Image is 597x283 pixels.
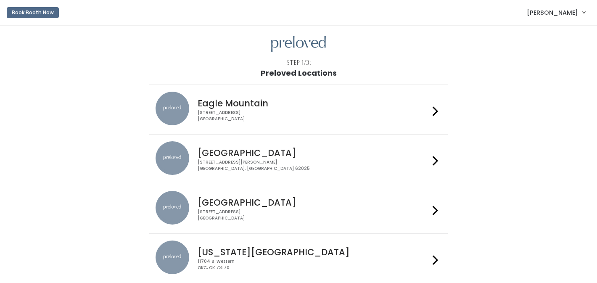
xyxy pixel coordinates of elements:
[156,141,189,175] img: preloved location
[156,191,441,227] a: preloved location [GEOGRAPHIC_DATA] [STREET_ADDRESS][GEOGRAPHIC_DATA]
[271,36,326,52] img: preloved logo
[198,110,429,122] div: [STREET_ADDRESS] [GEOGRAPHIC_DATA]
[156,141,441,177] a: preloved location [GEOGRAPHIC_DATA] [STREET_ADDRESS][PERSON_NAME][GEOGRAPHIC_DATA], [GEOGRAPHIC_D...
[156,241,189,274] img: preloved location
[7,3,59,22] a: Book Booth Now
[198,198,429,207] h4: [GEOGRAPHIC_DATA]
[518,3,594,21] a: [PERSON_NAME]
[286,58,311,67] div: Step 1/3:
[156,92,189,125] img: preloved location
[156,191,189,225] img: preloved location
[527,8,578,17] span: [PERSON_NAME]
[261,69,337,77] h1: Preloved Locations
[7,7,59,18] button: Book Booth Now
[198,209,429,221] div: [STREET_ADDRESS] [GEOGRAPHIC_DATA]
[198,98,429,108] h4: Eagle Mountain
[156,241,441,276] a: preloved location [US_STATE][GEOGRAPHIC_DATA] 11704 S. WesternOKC, OK 73170
[198,159,429,172] div: [STREET_ADDRESS][PERSON_NAME] [GEOGRAPHIC_DATA], [GEOGRAPHIC_DATA] 62025
[198,247,429,257] h4: [US_STATE][GEOGRAPHIC_DATA]
[198,148,429,158] h4: [GEOGRAPHIC_DATA]
[198,259,429,271] div: 11704 S. Western OKC, OK 73170
[156,92,441,127] a: preloved location Eagle Mountain [STREET_ADDRESS][GEOGRAPHIC_DATA]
